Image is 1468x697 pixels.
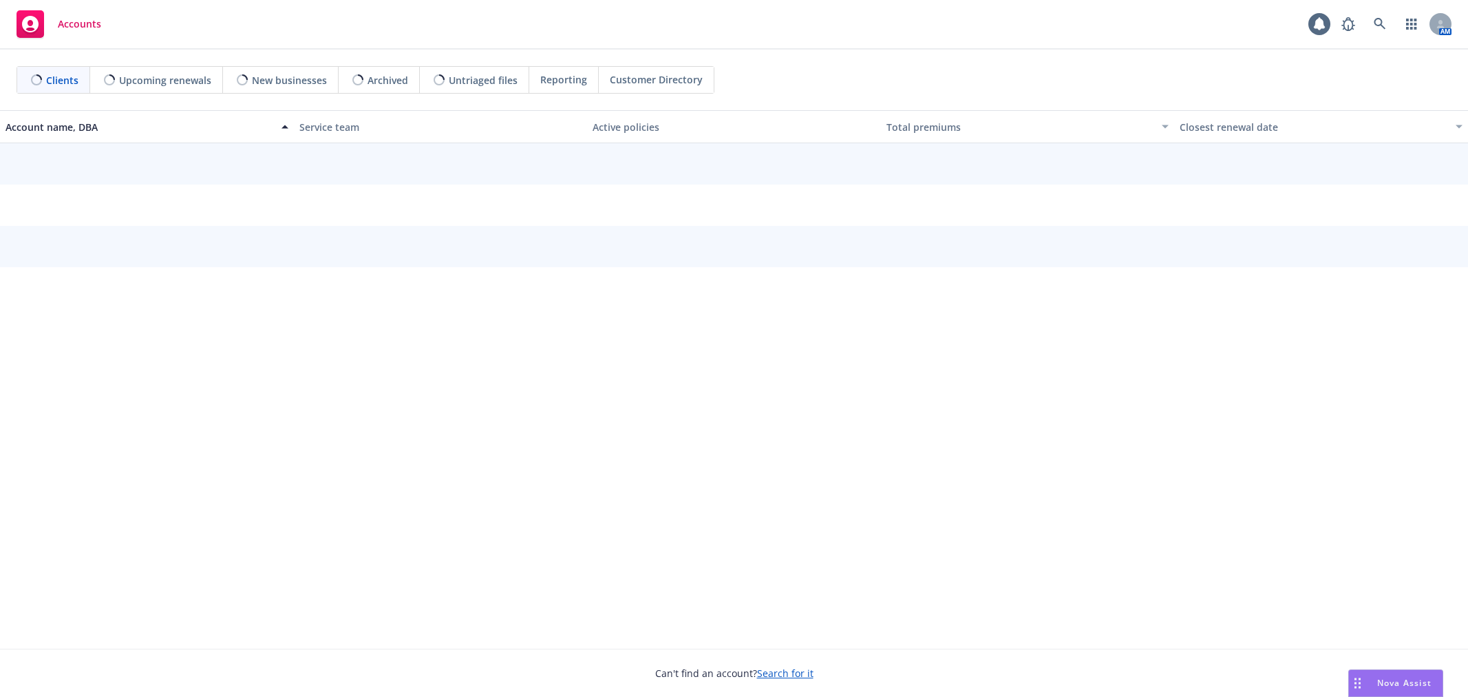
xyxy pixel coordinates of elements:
button: Total premiums [881,110,1175,143]
span: Customer Directory [610,72,703,87]
button: Active policies [587,110,881,143]
span: Can't find an account? [655,666,813,680]
a: Accounts [11,5,107,43]
div: Account name, DBA [6,120,273,134]
span: Clients [46,73,78,87]
div: Active policies [593,120,875,134]
div: Closest renewal date [1180,120,1447,134]
span: Upcoming renewals [119,73,211,87]
span: Archived [368,73,408,87]
a: Search [1366,10,1394,38]
button: Service team [294,110,588,143]
span: Untriaged files [449,73,518,87]
div: Service team [299,120,582,134]
span: Reporting [540,72,587,87]
a: Switch app [1398,10,1425,38]
span: New businesses [252,73,327,87]
button: Nova Assist [1348,669,1443,697]
button: Closest renewal date [1174,110,1468,143]
div: Total premiums [886,120,1154,134]
span: Nova Assist [1377,677,1432,689]
span: Accounts [58,19,101,30]
div: Drag to move [1349,670,1366,696]
a: Search for it [757,667,813,680]
a: Report a Bug [1334,10,1362,38]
